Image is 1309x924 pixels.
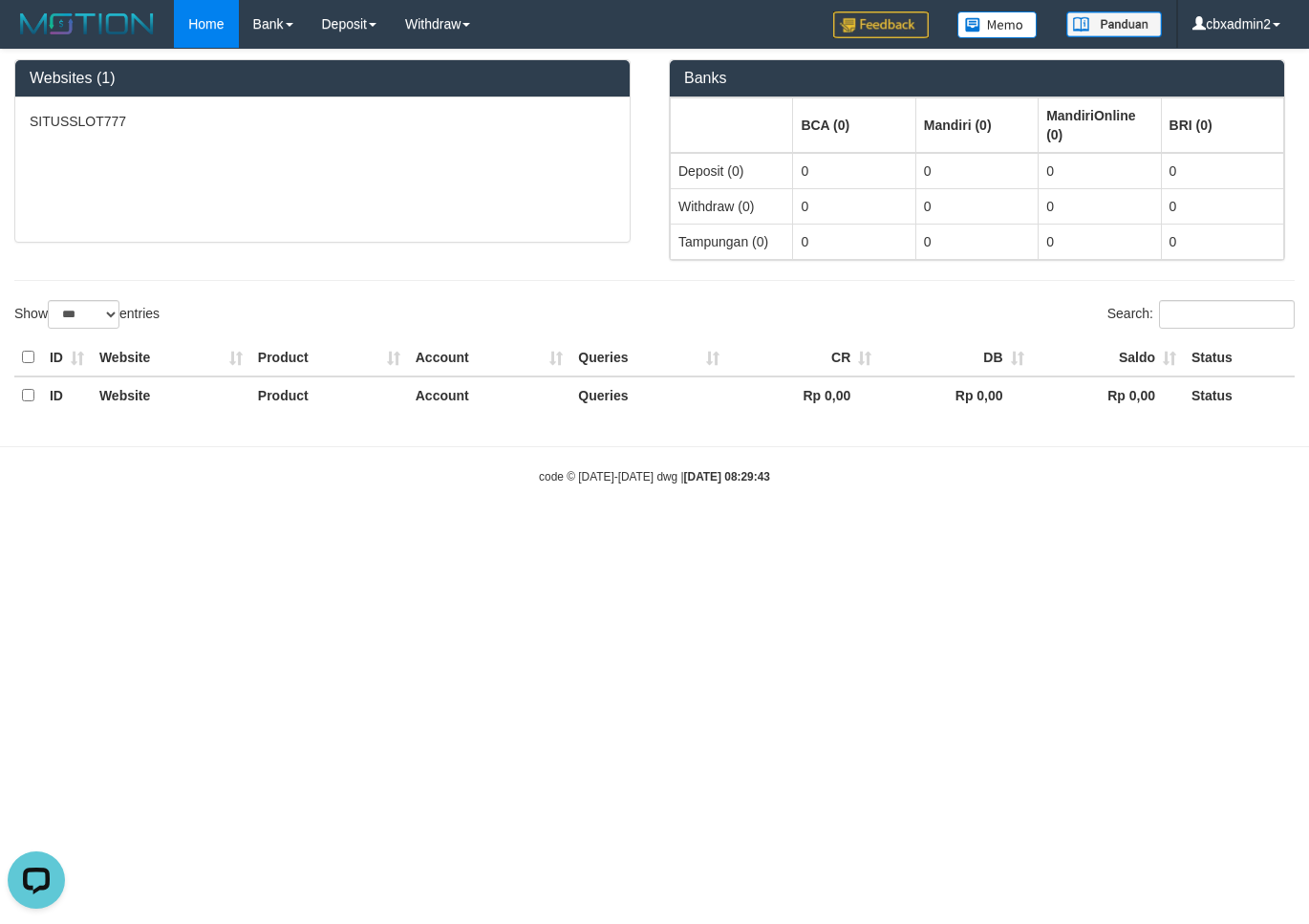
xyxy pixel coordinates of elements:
td: 0 [793,153,915,189]
th: Status [1184,376,1295,414]
th: Account [408,376,571,414]
th: Rp 0,00 [1032,376,1184,414]
th: CR [727,339,879,376]
td: Tampungan (0) [671,224,793,259]
td: 0 [1161,153,1283,189]
th: ID [42,376,92,414]
img: Button%20Memo.svg [957,11,1038,38]
img: Feedback.jpg [833,11,929,38]
th: Group: activate to sort column ascending [1161,97,1283,153]
img: panduan.png [1066,11,1162,37]
td: 0 [1039,224,1161,259]
th: Queries [570,339,727,376]
th: Rp 0,00 [727,376,879,414]
input: Search: [1159,300,1295,329]
th: Group: activate to sort column ascending [915,97,1038,153]
select: Showentries [48,300,119,329]
td: Deposit (0) [671,153,793,189]
th: Rp 0,00 [879,376,1031,414]
label: Search: [1107,300,1295,329]
h3: Websites (1) [30,70,615,87]
th: Website [92,339,250,376]
td: 0 [915,224,1038,259]
th: Queries [570,376,727,414]
td: Withdraw (0) [671,188,793,224]
td: 0 [793,188,915,224]
p: SITUSSLOT777 [30,112,615,131]
td: 0 [1161,224,1283,259]
td: 0 [915,153,1038,189]
th: Saldo [1032,339,1184,376]
th: Status [1184,339,1295,376]
h3: Banks [684,70,1270,87]
label: Show entries [14,300,160,329]
th: ID [42,339,92,376]
th: DB [879,339,1031,376]
button: Open LiveChat chat widget [8,8,65,65]
td: 0 [793,224,915,259]
td: 0 [1039,188,1161,224]
th: Account [408,339,571,376]
td: 0 [1161,188,1283,224]
th: Group: activate to sort column ascending [671,97,793,153]
img: MOTION_logo.png [14,10,160,38]
th: Product [250,339,408,376]
th: Website [92,376,250,414]
th: Group: activate to sort column ascending [1039,97,1161,153]
strong: [DATE] 08:29:43 [684,470,770,483]
th: Group: activate to sort column ascending [793,97,915,153]
small: code © [DATE]-[DATE] dwg | [539,470,770,483]
td: 0 [915,188,1038,224]
td: 0 [1039,153,1161,189]
th: Product [250,376,408,414]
